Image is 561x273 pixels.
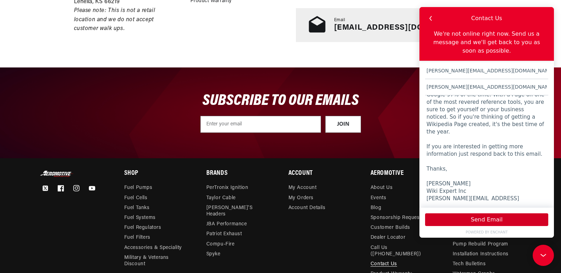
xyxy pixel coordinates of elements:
a: Dealer Locator [371,233,405,243]
a: Blog [371,203,381,213]
a: Installation Instructions [453,249,509,259]
em: Please note: This is not a retail location and we do not accept customer walk ups. [74,8,155,31]
div: Contact Us [52,7,82,16]
a: Compu-Fire [206,239,235,249]
button: Send Email [6,206,129,219]
a: [PERSON_NAME]’s Headers [206,203,267,219]
a: Taylor Cable [206,193,236,203]
a: Fuel Tanks [124,203,150,213]
a: Fuel Systems [124,213,156,223]
a: Patriot Exhaust [206,229,242,239]
a: Fuel Regulators [124,223,161,233]
a: Customer Builds [371,223,410,233]
button: JOIN [325,116,361,133]
a: Accessories & Speciality [124,243,182,253]
input: Subject [6,72,129,88]
div: We're not online right now. Send us a message and we'll get back to you as soon as possible. [3,23,132,51]
a: Military & Veterans Discount [124,253,190,269]
a: My Orders [288,193,314,203]
span: Email [334,17,345,23]
a: Spyke [206,249,221,259]
a: Fuel Filters [124,233,150,243]
input: Enter your email [200,116,321,133]
a: Events [371,193,387,203]
a: JBA Performance [206,219,247,229]
a: Fuel Pumps [124,185,153,193]
a: Tech Bulletins [453,259,486,269]
a: My Account [288,185,317,193]
a: Sponsorship Request [371,213,421,223]
img: Aeromotive [39,171,75,177]
a: PerTronix Ignition [206,185,248,193]
span: SUBSCRIBE TO OUR EMAILS [202,93,359,109]
a: Pump Rebuild Program [453,239,508,249]
input: Email [6,56,129,72]
textarea: Wikipedia is considered to be the World’s most significant tool for reference material. The Wiki ... [6,88,129,194]
a: Account Details [288,203,326,213]
a: About Us [371,185,393,193]
a: POWERED BY ENCHANT [3,222,132,228]
a: Call Us ([PHONE_NUMBER]) [371,243,431,259]
a: [EMAIL_ADDRESS][DOMAIN_NAME] [334,24,476,32]
a: Fuel Cells [124,193,148,203]
a: Contact Us [371,259,397,269]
